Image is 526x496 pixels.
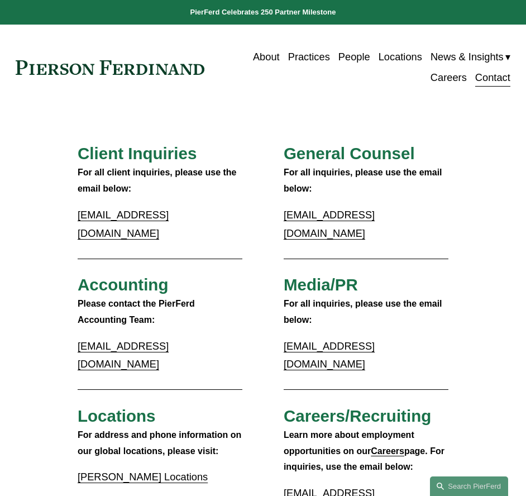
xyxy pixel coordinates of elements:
strong: For all inquiries, please use the email below: [284,168,444,193]
a: Contact [475,68,510,88]
a: About [253,47,280,68]
span: Client Inquiries [78,144,197,163]
span: Locations [78,407,156,425]
a: Search this site [430,476,508,496]
a: [EMAIL_ADDRESS][DOMAIN_NAME] [284,340,375,370]
a: Careers [431,68,467,88]
strong: For all inquiries, please use the email below: [284,299,444,325]
a: [PERSON_NAME] Locations [78,471,208,483]
span: News & Insights [431,48,504,66]
a: Practices [288,47,330,68]
span: Accounting [78,275,169,294]
a: [EMAIL_ADDRESS][DOMAIN_NAME] [284,209,375,239]
span: Careers/Recruiting [284,407,431,425]
span: Media/PR [284,275,358,294]
a: Locations [379,47,422,68]
a: Careers [371,446,404,456]
strong: For all client inquiries, please use the email below: [78,168,239,193]
span: General Counsel [284,144,415,163]
a: People [338,47,370,68]
a: [EMAIL_ADDRESS][DOMAIN_NAME] [78,340,169,370]
strong: Learn more about employment opportunities on our [284,430,417,456]
strong: Please contact the PierFerd Accounting Team: [78,299,197,325]
strong: For address and phone information on our global locations, please visit: [78,430,244,456]
a: [EMAIL_ADDRESS][DOMAIN_NAME] [78,209,169,239]
a: folder dropdown [431,47,510,68]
